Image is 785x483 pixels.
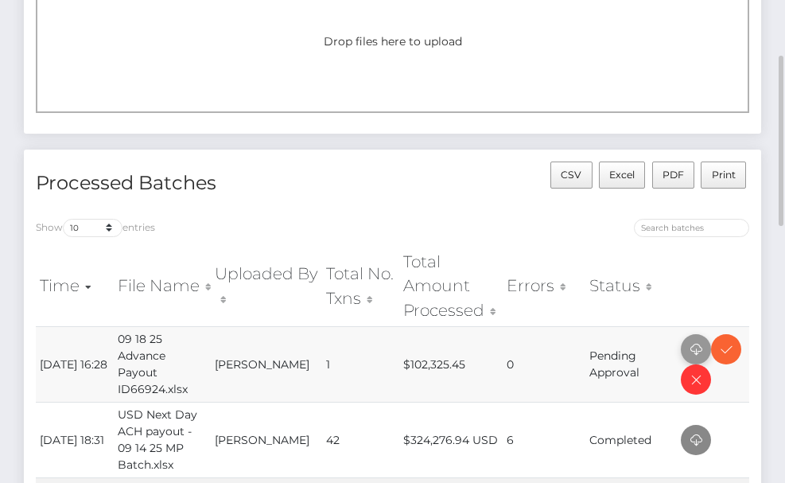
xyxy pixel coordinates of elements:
button: Excel [599,162,646,189]
th: Uploaded By: activate to sort column ascending [211,246,323,326]
span: Print [712,169,736,181]
td: [PERSON_NAME] [211,326,323,402]
th: Errors: activate to sort column ascending [503,246,585,326]
label: Show entries [36,219,155,237]
td: $102,325.45 [399,326,503,402]
span: PDF [663,169,684,181]
th: File Name: activate to sort column ascending [114,246,211,326]
td: 6 [503,402,585,477]
th: Status: activate to sort column ascending [585,246,677,326]
td: 1 [322,326,398,402]
button: CSV [550,162,593,189]
td: Completed [585,402,677,477]
span: Excel [609,169,635,181]
h4: Processed Batches [36,169,381,197]
td: USD Next Day ACH payout - 09 14 25 MP Batch.xlsx [114,402,211,477]
td: [DATE] 18:31 [36,402,114,477]
td: 09 18 25 Advance Payout ID66924.xlsx [114,326,211,402]
button: PDF [652,162,695,189]
th: Total No. Txns: activate to sort column ascending [322,246,398,326]
button: Print [701,162,746,189]
span: Drop files here to upload [324,34,462,49]
td: [PERSON_NAME] [211,402,323,477]
th: Time: activate to sort column ascending [36,246,114,326]
td: Pending Approval [585,326,677,402]
select: Showentries [63,219,122,237]
td: $324,276.94 USD [399,402,503,477]
th: Total Amount Processed: activate to sort column ascending [399,246,503,326]
input: Search batches [634,219,749,237]
span: CSV [561,169,581,181]
td: 0 [503,326,585,402]
td: 42 [322,402,398,477]
td: [DATE] 16:28 [36,326,114,402]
